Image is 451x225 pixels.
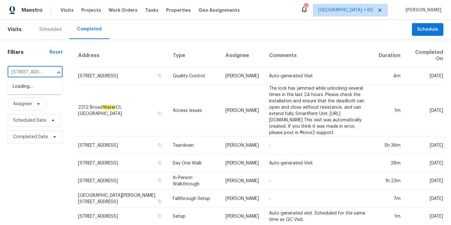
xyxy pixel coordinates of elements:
th: Completed On [406,44,443,67]
td: Quality Control [168,67,220,85]
td: [PERSON_NAME] [220,85,264,137]
td: [DATE] [406,85,443,137]
td: [DATE] [406,67,443,85]
span: Maestro [22,7,43,13]
div: 546 [304,4,308,10]
td: [DATE] [406,154,443,172]
span: Visits [61,7,74,13]
span: Schedule [417,26,438,34]
button: Copy Address [157,160,163,166]
th: Assignee [220,44,264,67]
td: Teardown [168,137,220,154]
td: [STREET_ADDRESS] [78,67,168,85]
span: Tasks [145,8,158,12]
div: Loading… [8,79,62,94]
button: Copy Address [157,142,163,148]
td: [PERSON_NAME] [220,67,264,85]
td: 1h 23m [374,172,406,190]
th: Type [168,44,220,67]
td: 2212 Broad Ct, [GEOGRAPHIC_DATA] [78,85,168,137]
th: Duration [374,44,406,67]
td: [DATE] [406,137,443,154]
span: Work Orders [109,7,138,13]
td: - [264,172,374,190]
th: Address [78,44,168,67]
div: Reset [50,49,63,55]
span: [GEOGRAPHIC_DATA] + 60 [318,7,373,13]
td: [DATE] [406,172,443,190]
button: Copy Address [157,213,163,219]
td: [PERSON_NAME] [220,190,264,208]
span: Visits [8,22,22,36]
div: Completed [77,26,102,32]
td: [DATE] [406,190,443,208]
span: Geo Assignments [199,7,240,13]
input: Search for an address... [8,67,45,77]
td: 7m [374,190,406,208]
span: Completed Date [13,134,48,140]
td: [GEOGRAPHIC_DATA][PERSON_NAME][STREET_ADDRESS] [78,190,168,208]
div: Scheduled [39,26,62,33]
td: [PERSON_NAME] [220,172,264,190]
td: 1m [374,85,406,137]
button: Schedule [412,23,443,36]
button: Copy Address [157,111,163,116]
td: 28m [374,154,406,172]
button: Copy Address [157,199,163,204]
span: [PERSON_NAME] [403,7,441,13]
td: Day One Walk [168,154,220,172]
td: [STREET_ADDRESS] [78,172,168,190]
span: Properties [166,7,191,13]
td: In-Person Walkthrough [168,172,220,190]
td: [PERSON_NAME] [220,154,264,172]
td: Auto-generated Visit [264,154,374,172]
td: Auto-generated Visit [264,67,374,85]
td: 5h 36m [374,137,406,154]
span: Scheduled Date [13,117,46,124]
button: Copy Address [157,73,163,79]
td: - [264,190,374,208]
button: Close [54,68,63,77]
em: Water [103,105,116,110]
td: [STREET_ADDRESS] [78,137,168,154]
th: Comments [264,44,374,67]
td: The lock has jammed while unlocking several times in the last 24 hours. Please check the installa... [264,85,374,137]
td: [STREET_ADDRESS] [78,154,168,172]
td: Fallthrough Setup [168,190,220,208]
td: [PERSON_NAME] [220,137,264,154]
span: Assignee [13,101,32,107]
td: Access Issues [168,85,220,137]
td: - [264,137,374,154]
button: Copy Address [157,178,163,183]
span: Projects [81,7,101,13]
td: 4m [374,67,406,85]
h1: Filters [8,49,50,55]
